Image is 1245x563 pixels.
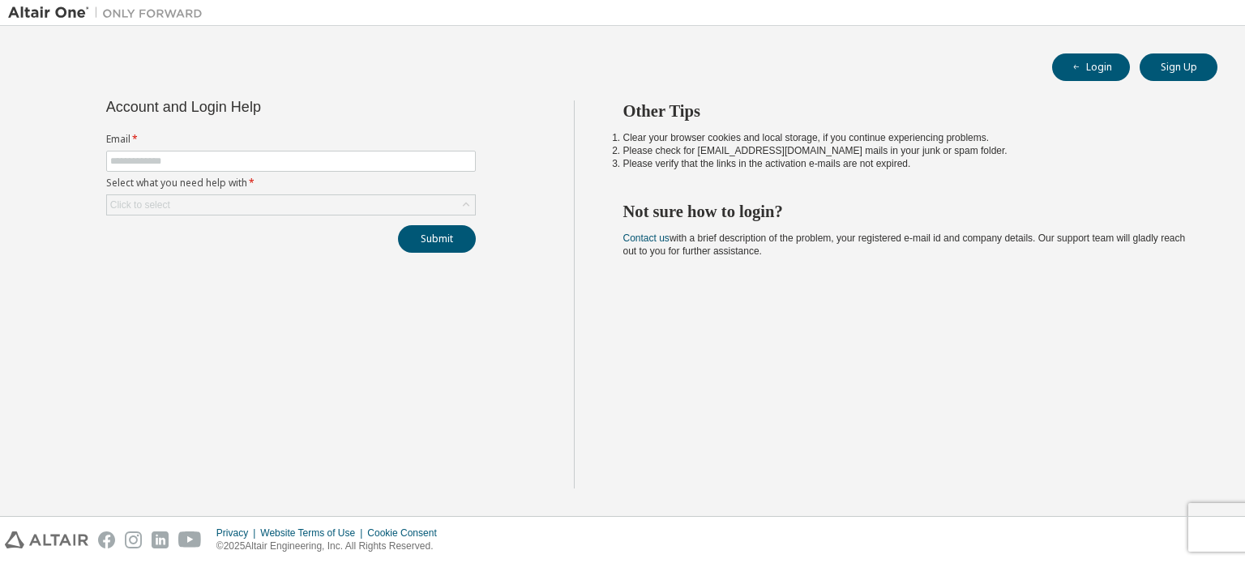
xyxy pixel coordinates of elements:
[367,527,446,540] div: Cookie Consent
[110,198,170,211] div: Click to select
[106,177,476,190] label: Select what you need help with
[98,531,115,548] img: facebook.svg
[260,527,367,540] div: Website Terms of Use
[623,232,670,244] a: Contact us
[178,531,202,548] img: youtube.svg
[623,100,1189,122] h2: Other Tips
[398,225,476,253] button: Submit
[125,531,142,548] img: instagram.svg
[623,157,1189,170] li: Please verify that the links in the activation e-mails are not expired.
[107,195,475,215] div: Click to select
[152,531,169,548] img: linkedin.svg
[623,131,1189,144] li: Clear your browser cookies and local storage, if you continue experiencing problems.
[216,540,447,553] p: © 2025 Altair Engineering, Inc. All Rights Reserved.
[623,201,1189,222] h2: Not sure how to login?
[1052,53,1130,81] button: Login
[106,100,402,113] div: Account and Login Help
[623,232,1186,257] span: with a brief description of the problem, your registered e-mail id and company details. Our suppo...
[8,5,211,21] img: Altair One
[5,531,88,548] img: altair_logo.svg
[623,144,1189,157] li: Please check for [EMAIL_ADDRESS][DOMAIN_NAME] mails in your junk or spam folder.
[106,133,476,146] label: Email
[216,527,260,540] div: Privacy
[1140,53,1217,81] button: Sign Up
